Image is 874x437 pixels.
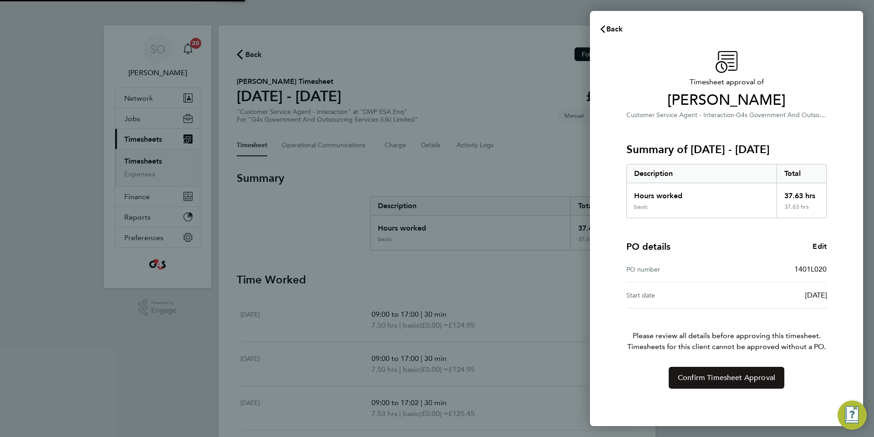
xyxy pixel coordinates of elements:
[813,241,827,252] a: Edit
[590,20,632,38] button: Back
[634,203,648,211] div: basic
[626,91,827,109] span: [PERSON_NAME]
[626,240,671,253] h4: PO details
[626,290,727,301] div: Start date
[615,308,838,352] p: Please review all details before approving this timesheet.
[678,373,775,382] span: Confirm Timesheet Approval
[626,264,727,275] div: PO number
[626,164,827,218] div: Summary of 22 - 28 Sep 2025
[626,142,827,157] h3: Summary of [DATE] - [DATE]
[777,183,827,203] div: 37.63 hrs
[626,77,827,87] span: Timesheet approval of
[727,290,827,301] div: [DATE]
[813,242,827,251] span: Edit
[627,183,777,203] div: Hours worked
[627,165,777,183] div: Description
[734,111,736,119] span: ·
[777,165,827,183] div: Total
[794,265,827,273] span: 1401L020
[669,367,784,389] button: Confirm Timesheet Approval
[615,341,838,352] span: Timesheets for this client cannot be approved without a PO.
[777,203,827,218] div: 37.63 hrs
[838,401,867,430] button: Engage Resource Center
[606,25,623,33] span: Back
[626,111,734,119] span: Customer Service Agent - Interaction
